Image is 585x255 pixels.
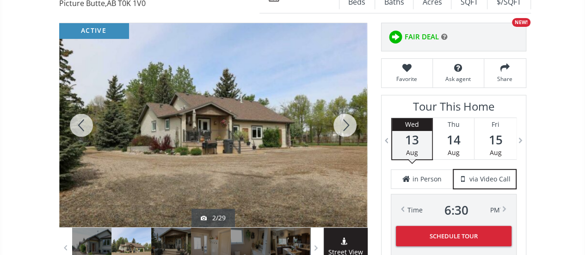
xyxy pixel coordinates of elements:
[407,204,500,217] div: Time PM
[448,148,460,157] span: Aug
[489,75,521,83] span: Share
[490,148,502,157] span: Aug
[444,204,468,217] span: 6 : 30
[469,174,511,184] span: via Video Call
[406,148,418,157] span: Aug
[474,133,516,146] span: 15
[392,133,432,146] span: 13
[433,133,474,146] span: 14
[396,226,511,246] button: Schedule Tour
[512,18,530,27] div: NEW!
[413,174,442,184] span: in Person
[59,23,129,38] div: active
[391,100,517,118] h3: Tour This Home
[386,75,428,83] span: Favorite
[201,213,226,223] div: 2/29
[405,32,439,42] span: FAIR DEAL
[392,118,432,131] div: Wed
[474,118,516,131] div: Fri
[437,75,479,83] span: Ask agent
[59,23,367,227] div: 105039 RGE Road 212a Picture Butte, AB T0K 1V0 - Photo 2 of 29
[433,118,474,131] div: Thu
[386,28,405,46] img: rating icon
